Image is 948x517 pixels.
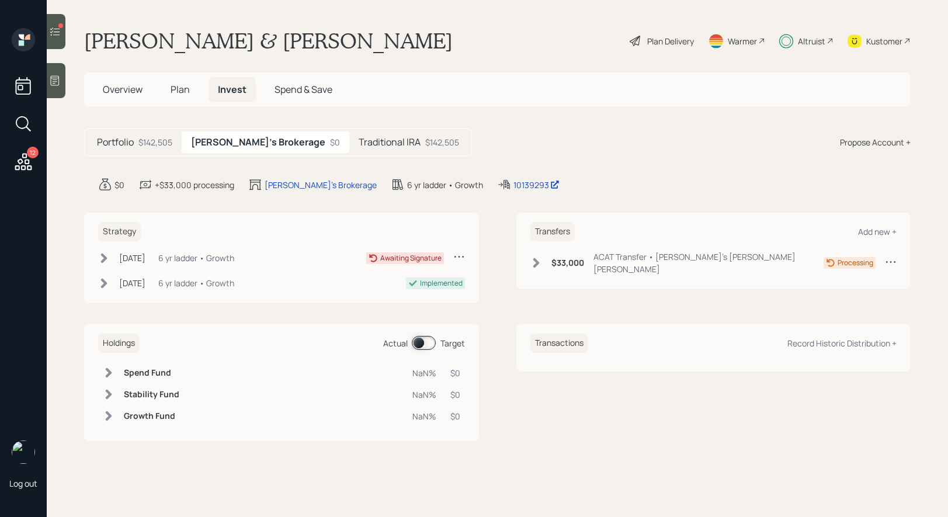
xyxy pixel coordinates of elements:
[513,179,560,191] div: 10139293
[359,137,421,148] h5: Traditional IRA
[119,252,145,264] div: [DATE]
[647,35,694,47] div: Plan Delivery
[840,136,911,148] div: Propose Account +
[787,338,897,349] div: Record Historic Distribution +
[97,137,134,148] h5: Portfolio
[551,258,584,268] h6: $33,000
[383,337,408,349] div: Actual
[27,147,39,158] div: 12
[124,368,179,378] h6: Spend Fund
[265,179,377,191] div: [PERSON_NAME]'s Brokerage
[412,367,436,379] div: NaN%
[420,278,463,289] div: Implemented
[218,83,246,96] span: Invest
[858,226,897,237] div: Add new +
[425,136,459,148] div: $142,505
[12,440,35,464] img: treva-nostdahl-headshot.png
[103,83,143,96] span: Overview
[530,222,575,241] h6: Transfers
[440,337,465,349] div: Target
[191,137,325,148] h5: [PERSON_NAME]'s Brokerage
[124,411,179,421] h6: Growth Fund
[412,388,436,401] div: NaN%
[866,35,902,47] div: Kustomer
[728,35,757,47] div: Warmer
[98,334,140,353] h6: Holdings
[84,28,453,54] h1: [PERSON_NAME] & [PERSON_NAME]
[171,83,190,96] span: Plan
[330,136,340,148] div: $0
[124,390,179,400] h6: Stability Fund
[114,179,124,191] div: $0
[119,277,145,289] div: [DATE]
[450,388,460,401] div: $0
[158,252,234,264] div: 6 yr ladder • Growth
[380,253,442,263] div: Awaiting Signature
[407,179,483,191] div: 6 yr ladder • Growth
[530,334,588,353] h6: Transactions
[450,410,460,422] div: $0
[158,277,234,289] div: 6 yr ladder • Growth
[275,83,332,96] span: Spend & Save
[412,410,436,422] div: NaN%
[155,179,234,191] div: +$33,000 processing
[838,258,873,268] div: Processing
[593,251,824,275] div: ACAT Transfer • [PERSON_NAME]'s [PERSON_NAME] [PERSON_NAME]
[9,478,37,489] div: Log out
[450,367,460,379] div: $0
[138,136,172,148] div: $142,505
[98,222,141,241] h6: Strategy
[798,35,825,47] div: Altruist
